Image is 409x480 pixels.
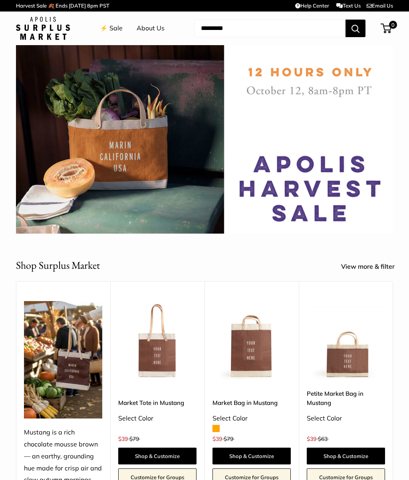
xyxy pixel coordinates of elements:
img: Market Bag in Mustang [212,301,291,379]
button: Search [345,20,365,37]
span: 0 [389,21,397,29]
a: Market Tote in MustangMarket Tote in Mustang [118,301,197,379]
input: Search... [195,20,345,37]
a: Shop & Customize [212,448,291,464]
a: About Us [137,22,165,34]
a: Text Us [336,2,361,9]
a: Petite Market Bag in Mustang [307,389,385,408]
a: Help Center [295,2,329,9]
span: $63 [318,435,328,442]
a: ⚡️ Sale [100,22,123,34]
a: Market Bag in MustangMarket Bag in Mustang [212,301,291,379]
a: Petite Market Bag in MustangPetite Market Bag in Mustang [307,301,385,379]
img: Apolis: Surplus Market [16,17,70,40]
span: $79 [129,435,139,442]
a: Email Us [367,2,393,9]
a: View more & filter [341,261,403,273]
img: Petite Market Bag in Mustang [307,301,385,379]
a: Market Bag in Mustang [212,398,291,407]
img: Market Tote in Mustang [118,301,197,379]
a: 0 [381,24,391,33]
div: Select Color [118,413,197,424]
span: $79 [224,435,233,442]
div: Select Color [307,413,385,424]
h2: Shop Surplus Market [16,258,100,273]
div: Select Color [212,413,291,424]
span: $39 [307,435,316,442]
img: Mustang is a rich chocolate mousse brown — an earthy, grounding hue made for crisp air and slow a... [24,301,102,419]
a: Market Tote in Mustang [118,398,197,407]
span: $39 [212,435,222,442]
span: $39 [118,435,128,442]
a: Shop & Customize [118,448,197,464]
a: Shop & Customize [307,448,385,464]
